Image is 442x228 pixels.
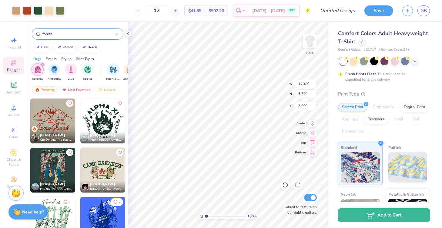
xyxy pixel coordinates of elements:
[295,131,306,135] span: Middle
[66,100,73,107] button: Like
[289,8,295,13] span: FREE
[40,133,65,137] span: [PERSON_NAME]
[48,63,61,81] div: filter for Fraternity
[35,45,40,49] img: trend_line.gif
[400,103,429,112] div: Digital Print
[68,77,74,81] span: Club
[338,47,360,52] span: Comfort Colors
[32,86,57,93] div: Trending
[75,99,120,143] img: d3272060-d472-4328-bf62-a30f23d2afed
[388,144,401,151] span: Puff Ink
[32,183,39,190] img: Avatar
[116,100,123,107] button: Like
[315,5,360,17] input: Untitled Design
[32,134,39,141] img: Avatar
[61,198,73,206] button: Like
[7,67,20,72] span: Designs
[110,66,117,73] img: Rush & Bid Image
[82,134,89,141] img: Avatar
[306,50,314,56] div: Back
[338,91,430,98] div: Print Type
[42,31,116,37] input: Try "Alpha"
[90,138,123,142] span: Alpha [GEOGRAPHIC_DATA], [GEOGRAPHIC_DATA]
[22,209,44,215] strong: Need help?
[35,88,40,92] img: trending.gif
[417,5,430,16] a: GB
[125,148,170,193] img: ead5004d-6e7b-4c1f-9cd2-3a12c9cf1ab6
[338,115,362,124] div: Applique
[34,66,41,73] img: Sorority Image
[390,115,407,124] div: Vinyl
[252,8,285,14] span: [DATE] - [DATE]
[65,63,77,81] button: filter button
[46,56,57,62] div: Events
[8,112,20,117] span: Upload
[338,30,428,45] span: Comfort Colors Adult Heavyweight T-Shirt
[338,208,430,222] button: Add to Cart
[341,144,357,151] span: Standard
[123,63,137,81] button: filter button
[40,182,65,186] span: [PERSON_NAME]
[82,63,94,81] button: filter button
[420,7,427,14] span: GB
[125,99,170,143] img: d32436e4-b794-4b60-8521-24e589efc2b6
[6,184,21,189] span: Decorate
[80,99,125,143] img: b68c72d1-6fa8-4c24-b833-f0a45cd96844
[295,121,306,126] span: Center
[379,47,410,52] span: Minimum Order: 24 +
[9,135,18,139] span: Greek
[40,187,73,191] span: Pi Beta Phi, [GEOGRAPHIC_DATA][US_STATE]
[69,201,70,204] span: 6
[65,63,77,81] div: filter for Club
[295,141,306,145] span: Top
[63,45,73,49] div: lemon
[106,63,120,81] button: filter button
[338,127,367,136] div: Rhinestones
[345,72,377,76] strong: Fresh Prints Flash:
[116,149,123,156] button: Like
[61,56,71,62] div: Styles
[32,77,43,81] span: Sorority
[75,148,120,193] img: b6f1e7b9-90f1-4238-9996-e7d480479992
[57,45,62,49] img: trend_line.gif
[82,45,86,49] img: trend_line.gif
[126,66,133,73] img: Game Day Image
[98,88,103,92] img: Newest.gif
[41,45,49,49] div: bear
[84,66,91,73] img: Sports Image
[409,115,423,124] div: Foil
[82,183,89,190] img: Avatar
[33,56,41,62] div: Orgs
[364,5,393,16] button: Save
[341,191,356,197] span: Neon Ink
[3,157,24,167] span: Clipart & logos
[76,56,94,62] div: Print Types
[68,66,74,73] img: Club Image
[123,63,137,81] div: filter for Game Day
[188,8,201,14] span: $41.85
[48,77,61,81] span: Fraternity
[90,133,115,137] span: [PERSON_NAME]
[90,182,115,186] span: [PERSON_NAME]
[364,115,388,124] div: Transfers
[304,35,316,47] img: Back
[280,204,317,215] label: Submit to feature on our public gallery.
[30,99,75,143] img: b742e5ed-1524-4bc3-976b-d41a0a284d16
[106,63,120,81] div: filter for Rush & Bid
[338,103,367,112] div: Screen Print
[363,47,376,52] span: # C1717
[32,63,44,81] button: filter button
[83,77,92,81] span: Sports
[345,71,420,82] div: This color can be expedited for 5 day delivery.
[111,198,123,206] button: Like
[82,63,94,81] div: filter for Sports
[7,45,21,50] span: Image AI
[6,90,21,95] span: Add Text
[88,45,97,49] div: beach
[247,213,257,219] span: 100 %
[123,77,137,81] span: Game Day
[369,103,398,112] div: Embroidery
[62,88,67,92] img: most_fav.gif
[388,152,427,183] img: Puff Ink
[209,8,224,14] span: $502.20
